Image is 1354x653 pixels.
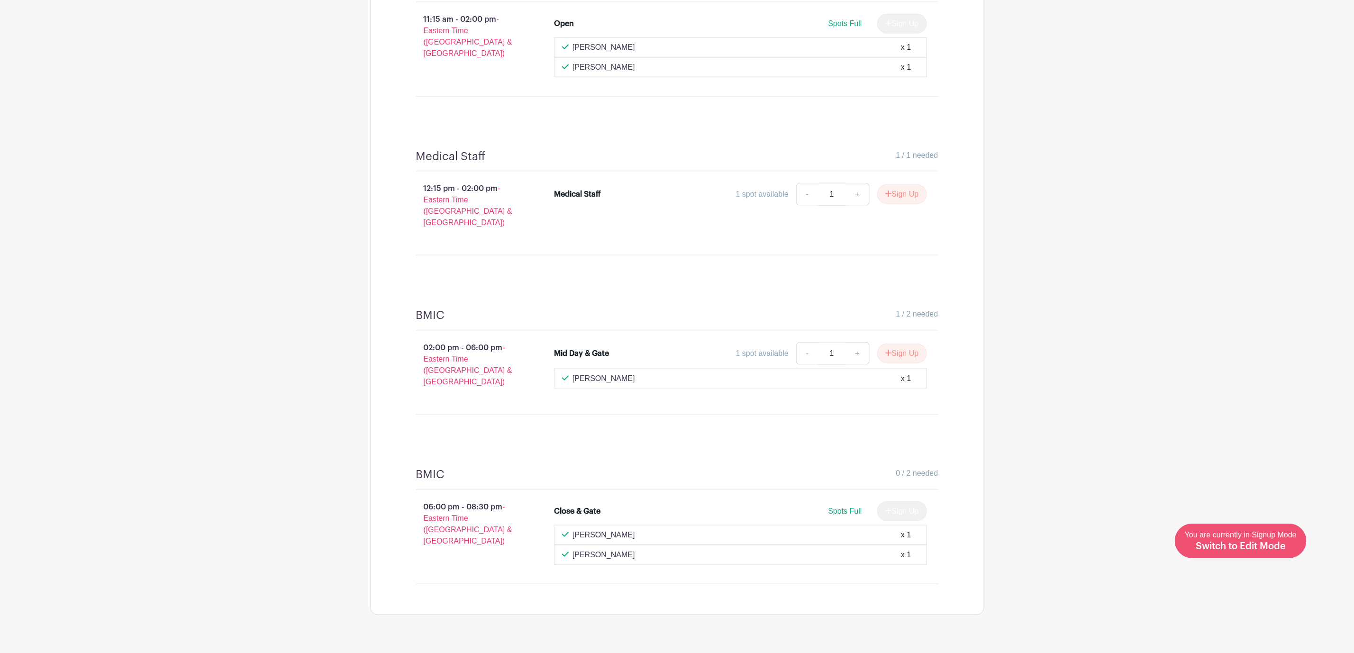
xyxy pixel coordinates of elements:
[901,62,911,73] div: x 1
[1196,542,1286,551] span: Switch to Edit Mode
[828,19,862,27] span: Spots Full
[828,507,862,515] span: Spots Full
[416,308,445,322] h4: BMIC
[1185,531,1297,551] span: You are currently in Signup Mode
[901,529,911,541] div: x 1
[877,184,927,204] button: Sign Up
[554,189,601,200] div: Medical Staff
[572,529,635,541] p: [PERSON_NAME]
[736,189,789,200] div: 1 spot available
[416,468,445,481] h4: BMIC
[401,338,539,391] p: 02:00 pm - 06:00 pm
[554,506,600,517] div: Close & Gate
[424,15,512,57] span: - Eastern Time ([GEOGRAPHIC_DATA] & [GEOGRAPHIC_DATA])
[796,342,818,365] a: -
[736,348,789,359] div: 1 spot available
[877,344,927,363] button: Sign Up
[901,42,911,53] div: x 1
[901,549,911,561] div: x 1
[416,150,486,163] h4: Medical Staff
[424,503,512,545] span: - Eastern Time ([GEOGRAPHIC_DATA] & [GEOGRAPHIC_DATA])
[554,18,574,29] div: Open
[401,10,539,63] p: 11:15 am - 02:00 pm
[572,62,635,73] p: [PERSON_NAME]
[554,348,609,359] div: Mid Day & Gate
[896,308,938,320] span: 1 / 2 needed
[845,342,869,365] a: +
[572,373,635,384] p: [PERSON_NAME]
[896,150,938,161] span: 1 / 1 needed
[401,179,539,232] p: 12:15 pm - 02:00 pm
[845,183,869,206] a: +
[572,549,635,561] p: [PERSON_NAME]
[896,468,938,479] span: 0 / 2 needed
[901,373,911,384] div: x 1
[1175,524,1307,558] a: You are currently in Signup Mode Switch to Edit Mode
[572,42,635,53] p: [PERSON_NAME]
[796,183,818,206] a: -
[401,498,539,551] p: 06:00 pm - 08:30 pm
